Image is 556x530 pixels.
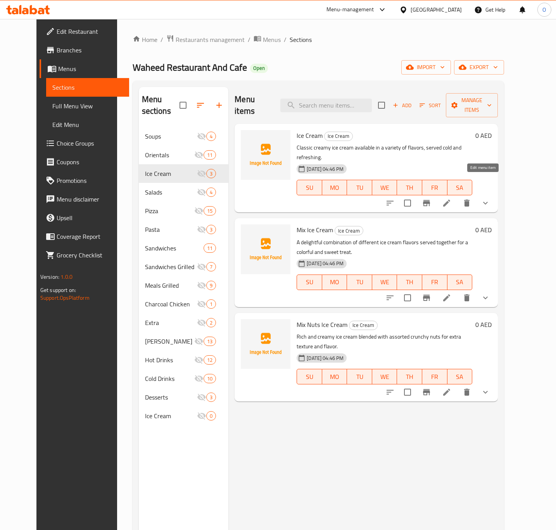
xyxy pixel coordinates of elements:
[451,371,470,382] span: SA
[300,182,319,193] span: SU
[399,195,416,211] span: Select to update
[206,169,216,178] div: items
[290,35,312,44] span: Sections
[145,169,197,178] span: Ice Cream
[57,213,123,222] span: Upsell
[476,194,495,212] button: show more
[204,338,216,345] span: 13
[475,130,492,141] h6: 0 AED
[145,393,197,402] div: Desserts
[194,374,204,383] svg: Inactive section
[475,224,492,235] h6: 0 AED
[422,275,447,290] button: FR
[297,130,323,141] span: Ice Cream
[297,143,472,162] p: Classic creamy ice cream available in a variety of flavors, served cold and refreshing.
[304,165,347,173] span: [DATE] 04:46 PM
[204,151,216,159] span: 11
[248,35,250,44] li: /
[397,369,422,384] button: TH
[206,393,216,402] div: items
[420,101,441,110] span: Sort
[197,262,206,271] svg: Inactive section
[454,60,504,75] button: export
[372,369,397,384] button: WE
[206,225,216,234] div: items
[145,206,194,215] span: Pizza
[197,411,206,421] svg: Inactive section
[350,371,369,382] span: TU
[145,355,194,365] span: Hot Drinks
[451,276,470,288] span: SA
[139,388,229,407] div: Desserts3
[57,250,123,260] span: Grocery Checklist
[206,262,216,271] div: items
[207,133,216,140] span: 4
[60,272,73,282] span: 1.0.0
[207,301,216,308] span: 1
[297,275,322,290] button: SU
[475,319,492,330] h6: 0 AED
[458,383,476,401] button: delete
[204,356,216,364] span: 12
[297,369,322,384] button: SU
[210,96,228,115] button: Add section
[139,220,229,239] div: Pasta3
[145,243,204,253] div: Sandwiches
[476,383,495,401] button: show more
[145,337,194,346] span: [PERSON_NAME]
[325,132,352,141] span: Ice Cream
[375,182,394,193] span: WE
[166,35,245,45] a: Restaurants management
[442,293,451,302] a: Edit menu item
[442,388,451,397] a: Edit menu item
[40,134,129,153] a: Choice Groups
[254,35,281,45] a: Menus
[206,281,216,290] div: items
[139,164,229,183] div: Ice Cream3
[40,285,76,295] span: Get support on:
[300,276,319,288] span: SU
[400,182,419,193] span: TH
[446,93,498,117] button: Manage items
[350,182,369,193] span: TU
[399,384,416,400] span: Select to update
[411,5,462,14] div: [GEOGRAPHIC_DATA]
[204,374,216,383] div: items
[326,5,374,14] div: Menu-management
[139,127,229,146] div: Soups4
[207,263,216,271] span: 7
[204,337,216,346] div: items
[322,180,347,195] button: MO
[40,293,90,303] a: Support.OpsPlatform
[284,35,287,44] li: /
[145,411,197,421] div: Ice Cream
[325,276,344,288] span: MO
[145,318,197,327] span: Extra
[390,99,414,111] button: Add
[392,101,413,110] span: Add
[145,281,197,290] span: Meals Grilled
[425,371,444,382] span: FR
[204,150,216,160] div: items
[139,124,229,428] nav: Menu sections
[400,276,419,288] span: TH
[40,227,129,246] a: Coverage Report
[139,407,229,425] div: Ice Cream0
[194,337,204,346] svg: Inactive section
[400,371,419,382] span: TH
[349,321,378,330] div: Ice Cream
[145,225,197,234] div: Pasta
[57,195,123,204] span: Menu disclaimer
[145,188,197,197] span: Salads
[139,239,229,257] div: Sandwiches11
[425,182,444,193] span: FR
[40,272,59,282] span: Version:
[46,78,129,97] a: Sections
[139,183,229,202] div: Salads4
[194,206,204,215] svg: Inactive section
[58,64,123,73] span: Menus
[139,295,229,313] div: Charcoal Chicken1
[46,115,129,134] a: Edit Menu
